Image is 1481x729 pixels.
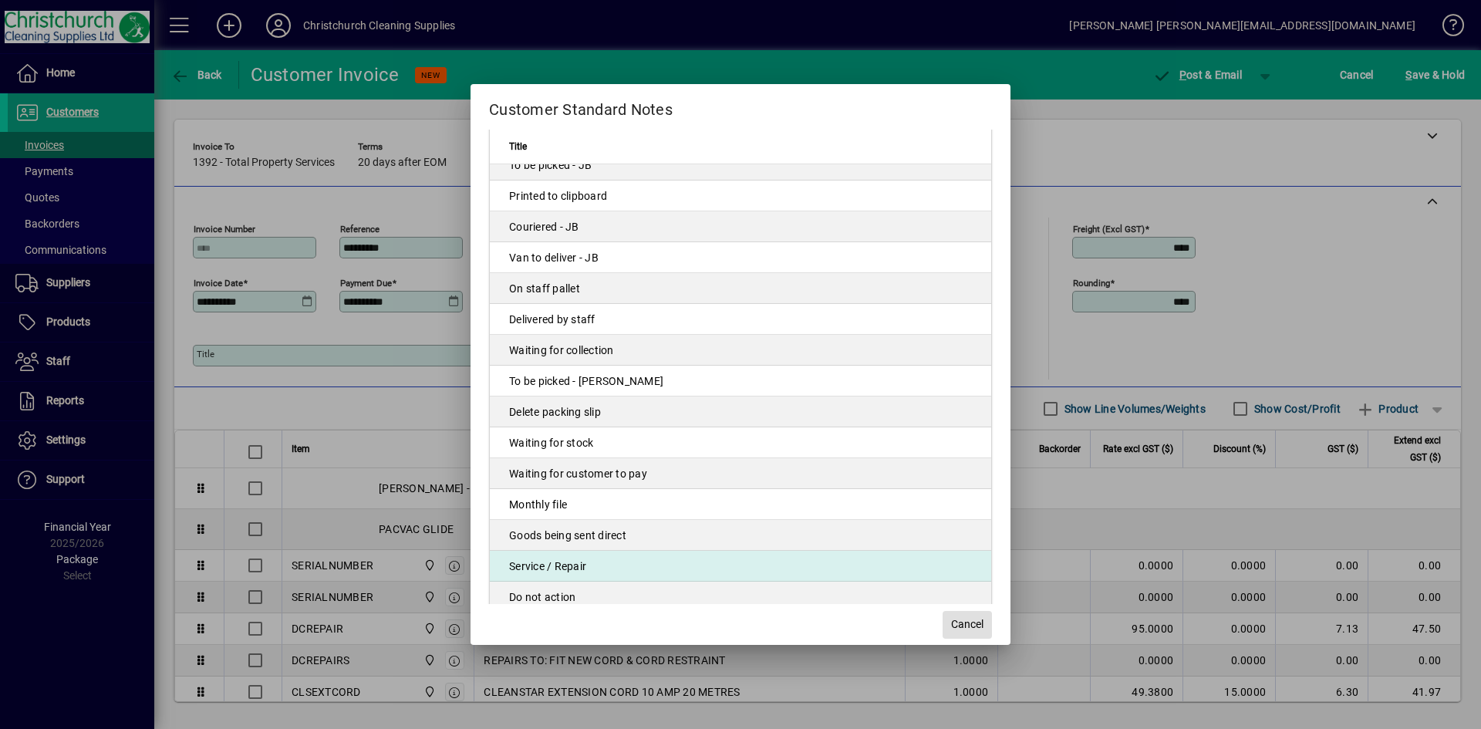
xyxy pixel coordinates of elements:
[490,273,991,304] td: On staff pallet
[509,138,527,155] span: Title
[490,489,991,520] td: Monthly file
[490,551,991,582] td: Service / Repair
[471,84,1010,129] h2: Customer Standard Notes
[490,427,991,458] td: Waiting for stock
[490,181,991,211] td: Printed to clipboard
[490,397,991,427] td: Delete packing slip
[490,304,991,335] td: Delivered by staff
[490,335,991,366] td: Waiting for collection
[490,211,991,242] td: Couriered - JB
[943,611,992,639] button: Cancel
[490,150,991,181] td: To be picked - JB
[490,242,991,273] td: Van to deliver - JB
[490,582,991,613] td: Do not action
[951,616,983,633] span: Cancel
[490,458,991,489] td: Waiting for customer to pay
[490,520,991,551] td: Goods being sent direct
[490,366,991,397] td: To be picked - [PERSON_NAME]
